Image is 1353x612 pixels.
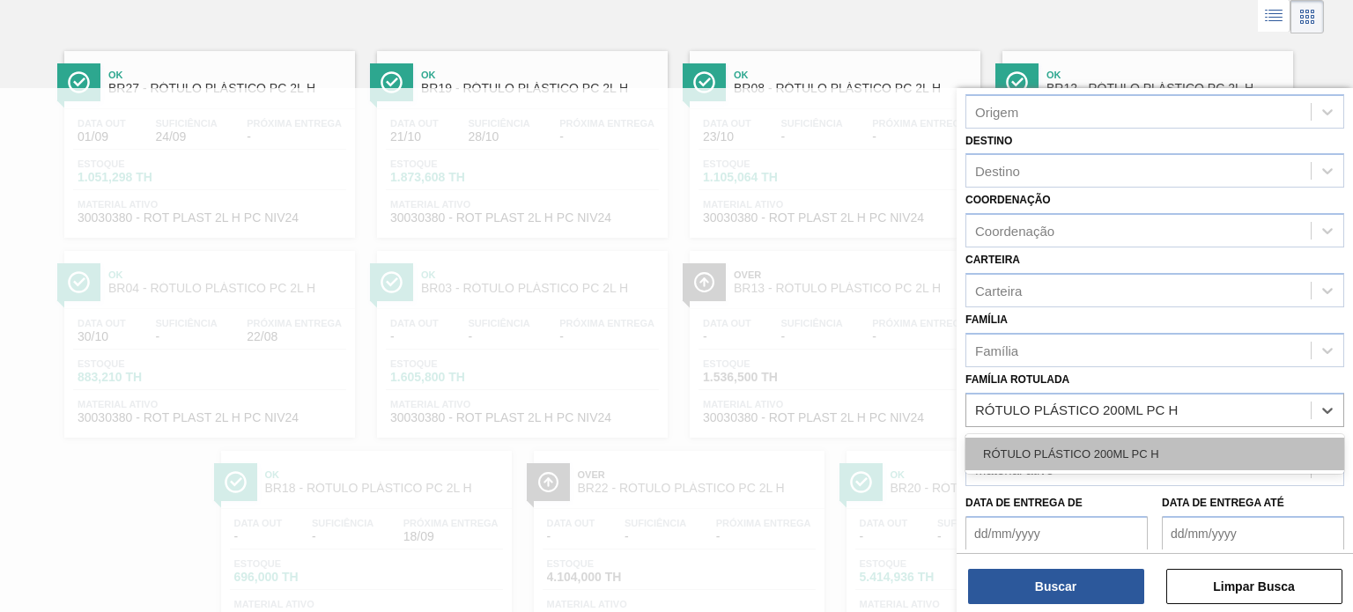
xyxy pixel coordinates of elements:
div: Carteira [975,283,1022,298]
span: BR19 - RÓTULO PLÁSTICO PC 2L H [421,82,659,95]
label: Material ativo [965,433,1054,446]
img: Ícone [381,71,403,93]
a: ÍconeOkBR08 - RÓTULO PLÁSTICO PC 2L HData out23/10Suficiência-Próxima Entrega-Estoque1.105,064 TH... [676,38,989,238]
div: Destino [975,164,1020,179]
div: RÓTULO PLÁSTICO 200ML PC H [965,438,1344,470]
span: Ok [421,70,659,80]
label: Data de Entrega de [965,497,1083,509]
input: dd/mm/yyyy [965,516,1148,551]
label: Família [965,313,1008,326]
div: Coordenação [975,224,1054,239]
img: Ícone [1006,71,1028,93]
span: Ok [108,70,346,80]
label: Carteira [965,254,1020,266]
a: ÍconeOkBR19 - RÓTULO PLÁSTICO PC 2L HData out21/10Suficiência28/10Próxima Entrega-Estoque1.873,60... [364,38,676,238]
span: Ok [1046,70,1284,80]
img: Ícone [693,71,715,93]
span: Ok [734,70,972,80]
input: dd/mm/yyyy [1162,516,1344,551]
a: ÍconeOkBR27 - RÓTULO PLÁSTICO PC 2L HData out01/09Suficiência24/09Próxima Entrega-Estoque1.051,29... [51,38,364,238]
label: Coordenação [965,194,1051,206]
label: Família Rotulada [965,373,1069,386]
span: BR12 - RÓTULO PLÁSTICO PC 2L H [1046,82,1284,95]
span: BR08 - RÓTULO PLÁSTICO PC 2L H [734,82,972,95]
label: Destino [965,135,1012,147]
div: Origem [975,104,1018,119]
span: BR27 - RÓTULO PLÁSTICO PC 2L H [108,82,346,95]
div: Família [975,343,1018,358]
a: ÍconeOkBR12 - RÓTULO PLÁSTICO PC 2L HData out23/10Suficiência-Próxima Entrega18/09Estoque1.446,00... [989,38,1302,238]
label: Data de Entrega até [1162,497,1284,509]
img: Ícone [68,71,90,93]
